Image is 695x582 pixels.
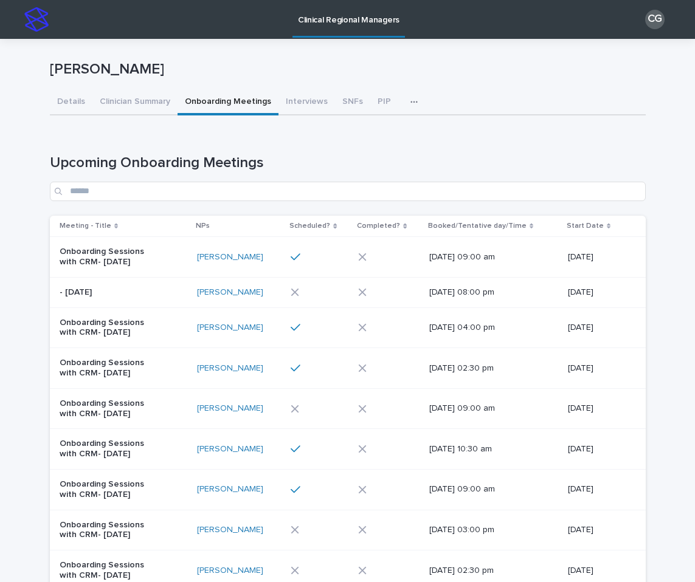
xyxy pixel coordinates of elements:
tr: Onboarding Sessions with CRM- [DATE][PERSON_NAME] [DATE] 09:00 am[DATE] [50,388,646,429]
p: [DATE] 09:00 am [429,403,531,414]
p: Onboarding Sessions with CRM- [DATE] [60,439,161,459]
p: Onboarding Sessions with CRM- [DATE] [60,399,161,419]
a: [PERSON_NAME] [197,403,263,414]
a: [PERSON_NAME] [197,252,263,262]
tr: Onboarding Sessions with CRM- [DATE][PERSON_NAME] [DATE] 04:00 pm[DATE] [50,307,646,348]
p: Onboarding Sessions with CRM- [DATE] [60,520,161,541]
p: [DATE] 02:30 pm [429,363,531,374]
button: PIP [370,90,398,115]
a: [PERSON_NAME] [197,525,263,535]
p: Start Date [567,219,604,233]
p: Completed? [357,219,400,233]
p: - [DATE] [60,287,161,298]
a: [PERSON_NAME] [197,287,263,298]
p: [DATE] [568,287,626,298]
p: [DATE] 03:00 pm [429,525,531,535]
p: [DATE] 09:00 am [429,252,531,262]
p: [DATE] [568,363,626,374]
button: Details [50,90,92,115]
a: [PERSON_NAME] [197,363,263,374]
button: SNFs [335,90,370,115]
p: Onboarding Sessions with CRM- [DATE] [60,560,161,581]
p: [DATE] 08:00 pm [429,287,531,298]
p: Onboarding Sessions with CRM- [DATE] [60,479,161,500]
p: [DATE] [568,323,626,333]
a: [PERSON_NAME] [197,323,263,333]
p: Onboarding Sessions with CRM- [DATE] [60,318,161,338]
p: [DATE] [568,252,626,262]
p: [DATE] [568,403,626,414]
a: [PERSON_NAME] [197,566,263,576]
button: Interviews [278,90,335,115]
tr: Onboarding Sessions with CRM- [DATE][PERSON_NAME] [DATE] 02:30 pm[DATE] [50,348,646,389]
tr: Onboarding Sessions with CRM- [DATE][PERSON_NAME] [DATE] 10:30 am[DATE] [50,429,646,470]
p: Onboarding Sessions with CRM- [DATE] [60,247,161,267]
p: [DATE] [568,525,626,535]
a: [PERSON_NAME] [197,444,263,454]
p: NPs [196,219,210,233]
p: [DATE] 10:30 am [429,444,531,454]
p: Scheduled? [289,219,330,233]
tr: - [DATE][PERSON_NAME] [DATE] 08:00 pm[DATE] [50,277,646,307]
button: Onboarding Meetings [178,90,278,115]
tr: Onboarding Sessions with CRM- [DATE][PERSON_NAME] [DATE] 09:00 am[DATE] [50,469,646,510]
p: Meeting - Title [60,219,111,233]
p: [DATE] 04:00 pm [429,323,531,333]
p: [DATE] 02:30 pm [429,566,531,576]
p: Booked/Tentative day/Time [428,219,527,233]
tr: Onboarding Sessions with CRM- [DATE][PERSON_NAME] [DATE] 03:00 pm[DATE] [50,510,646,550]
tr: Onboarding Sessions with CRM- [DATE][PERSON_NAME] [DATE] 09:00 am[DATE] [50,237,646,278]
div: CG [645,10,665,29]
a: [PERSON_NAME] [197,484,263,495]
input: Search [50,182,646,201]
p: [DATE] [568,484,626,495]
h1: Upcoming Onboarding Meetings [50,154,646,172]
p: [DATE] [568,444,626,454]
img: stacker-logo-s-only.png [24,7,49,32]
button: Clinician Summary [92,90,178,115]
p: [DATE] [568,566,626,576]
p: [PERSON_NAME] [50,61,641,78]
p: Onboarding Sessions with CRM- [DATE] [60,358,161,378]
p: [DATE] 09:00 am [429,484,531,495]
